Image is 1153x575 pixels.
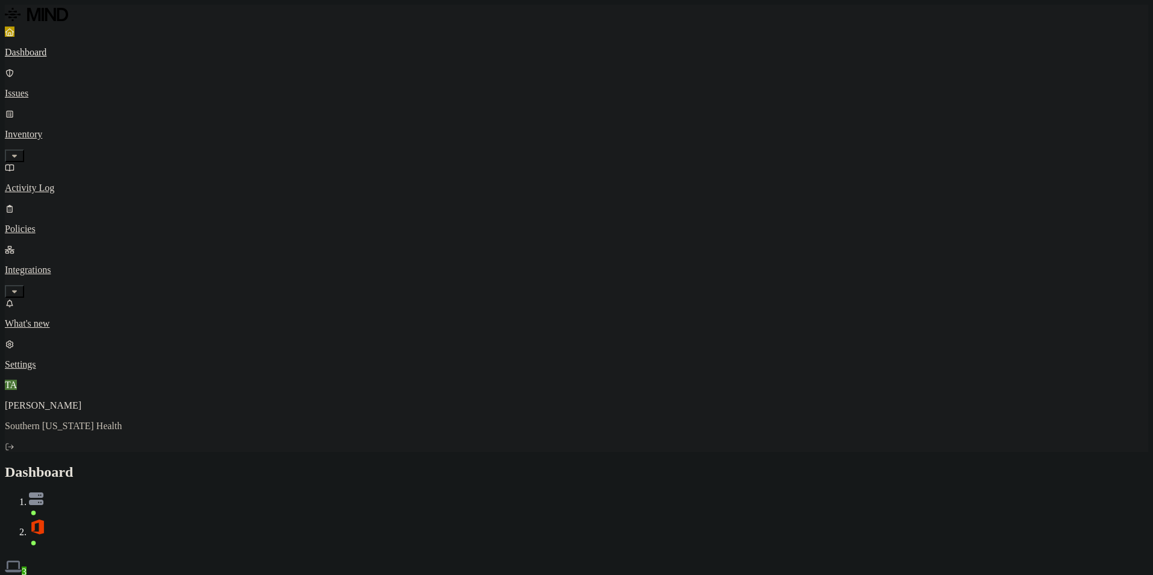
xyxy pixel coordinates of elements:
p: Settings [5,359,1148,370]
p: What's new [5,318,1148,329]
img: MIND [5,5,68,24]
img: office-365.svg [29,518,46,535]
p: Integrations [5,265,1148,275]
a: Inventory [5,108,1148,160]
a: Policies [5,203,1148,234]
a: MIND [5,5,1148,27]
p: Inventory [5,129,1148,140]
p: Southern [US_STATE] Health [5,421,1148,432]
a: Issues [5,68,1148,99]
img: azure-files.svg [29,492,43,505]
a: Integrations [5,244,1148,296]
h2: Dashboard [5,464,1148,480]
p: Issues [5,88,1148,99]
p: Dashboard [5,47,1148,58]
a: Activity Log [5,162,1148,193]
a: Dashboard [5,27,1148,58]
img: endpoint.svg [5,558,22,575]
p: Activity Log [5,183,1148,193]
p: Policies [5,224,1148,234]
a: Settings [5,339,1148,370]
span: TA [5,380,17,390]
a: What's new [5,298,1148,329]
